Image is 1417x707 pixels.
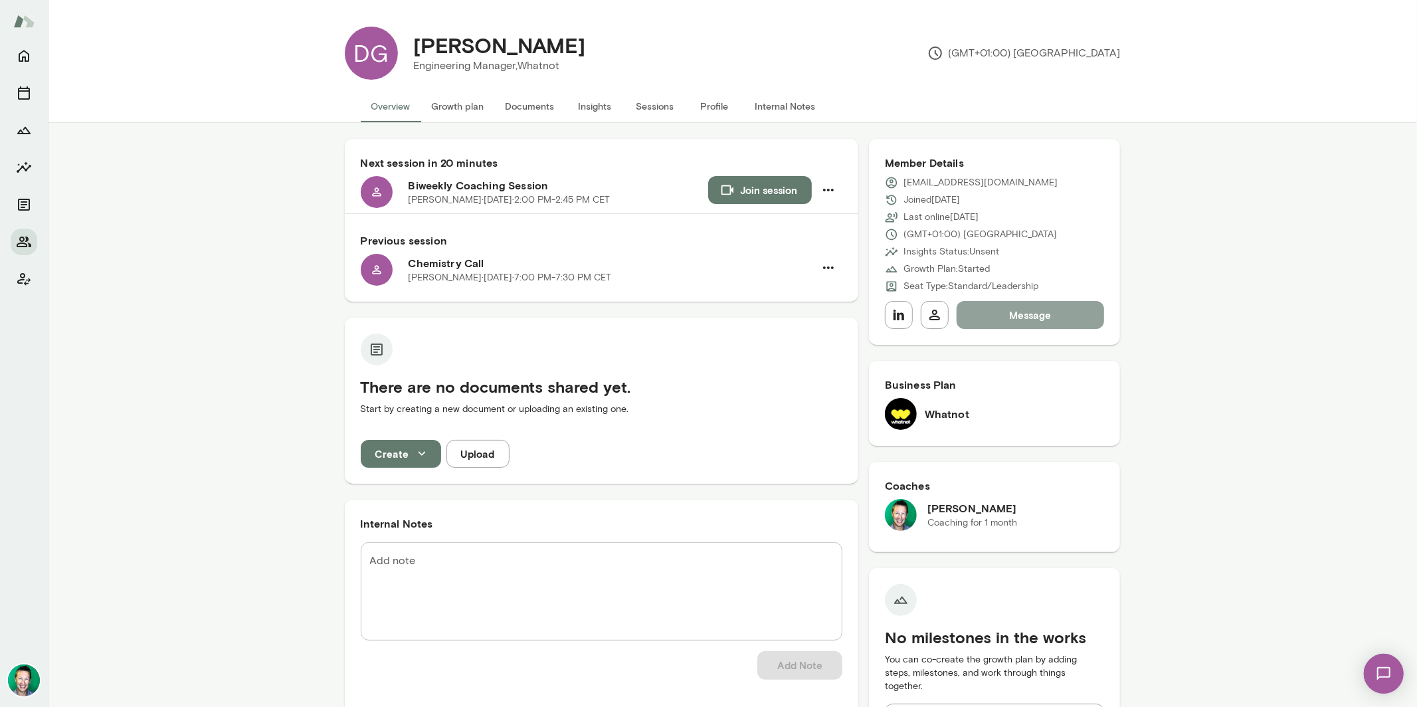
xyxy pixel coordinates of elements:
h6: Whatnot [925,406,969,422]
button: Growth plan [421,90,495,122]
button: Message [957,301,1105,329]
h6: Chemistry Call [409,255,814,271]
img: Brian Lawrence [8,664,40,696]
p: (GMT+01:00) [GEOGRAPHIC_DATA] [903,228,1057,241]
h6: Next session in 20 minutes [361,155,842,171]
button: Sessions [11,80,37,106]
h5: There are no documents shared yet. [361,376,842,397]
button: Upload [446,440,510,468]
button: Documents [11,191,37,218]
button: Members [11,229,37,255]
h4: [PERSON_NAME] [414,33,586,58]
button: Insights [565,90,625,122]
h6: Biweekly Coaching Session [409,177,708,193]
p: You can co-create the growth plan by adding steps, milestones, and work through things together. [885,653,1105,693]
button: Create [361,440,441,468]
img: Mento [13,9,35,34]
p: Start by creating a new document or uploading an existing one. [361,403,842,416]
button: Growth Plan [11,117,37,144]
p: Coaching for 1 month [927,516,1017,530]
p: [PERSON_NAME] · [DATE] · 7:00 PM-7:30 PM CET [409,271,612,284]
p: Joined [DATE] [903,193,960,207]
button: Client app [11,266,37,292]
h6: Internal Notes [361,516,842,532]
h6: Previous session [361,233,842,249]
button: Home [11,43,37,69]
p: Insights Status: Unsent [903,245,999,258]
p: [EMAIL_ADDRESS][DOMAIN_NAME] [903,176,1058,189]
button: Sessions [625,90,685,122]
img: Brian Lawrence [885,499,917,531]
p: (GMT+01:00) [GEOGRAPHIC_DATA] [927,45,1121,61]
p: Seat Type: Standard/Leadership [903,280,1038,293]
p: Growth Plan: Started [903,262,990,276]
p: Last online [DATE] [903,211,979,224]
div: DG [345,27,398,80]
h5: No milestones in the works [885,627,1105,648]
button: Insights [11,154,37,181]
button: Overview [361,90,421,122]
button: Documents [495,90,565,122]
h6: Member Details [885,155,1105,171]
h6: Coaches [885,478,1105,494]
button: Profile [685,90,745,122]
h6: [PERSON_NAME] [927,500,1017,516]
p: Engineering Manager, Whatnot [414,58,586,74]
p: [PERSON_NAME] · [DATE] · 2:00 PM-2:45 PM CET [409,193,611,207]
h6: Business Plan [885,377,1105,393]
button: Join session [708,176,812,204]
button: Internal Notes [745,90,826,122]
